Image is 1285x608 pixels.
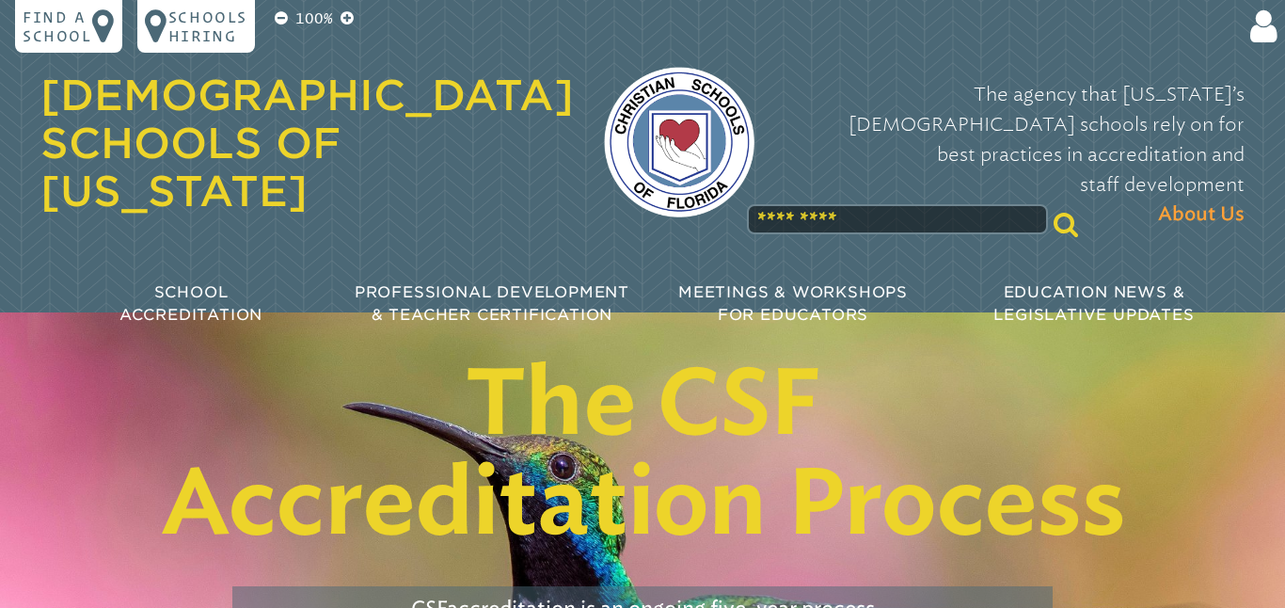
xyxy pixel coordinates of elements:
p: 100% [292,8,337,30]
h1: The CSF Accreditation Process [159,358,1126,556]
span: School Accreditation [119,283,262,324]
p: The agency that [US_STATE]’s [DEMOGRAPHIC_DATA] schools rely on for best practices in accreditati... [785,79,1245,230]
p: Schools Hiring [168,8,247,45]
span: Professional Development & Teacher Certification [355,283,629,324]
p: Find a school [23,8,92,45]
span: Meetings & Workshops for Educators [678,283,908,324]
img: csf-logo-web-colors.png [604,67,754,217]
span: About Us [1158,200,1245,230]
a: [DEMOGRAPHIC_DATA] Schools of [US_STATE] [40,71,574,216]
span: Education News & Legislative Updates [993,283,1194,324]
